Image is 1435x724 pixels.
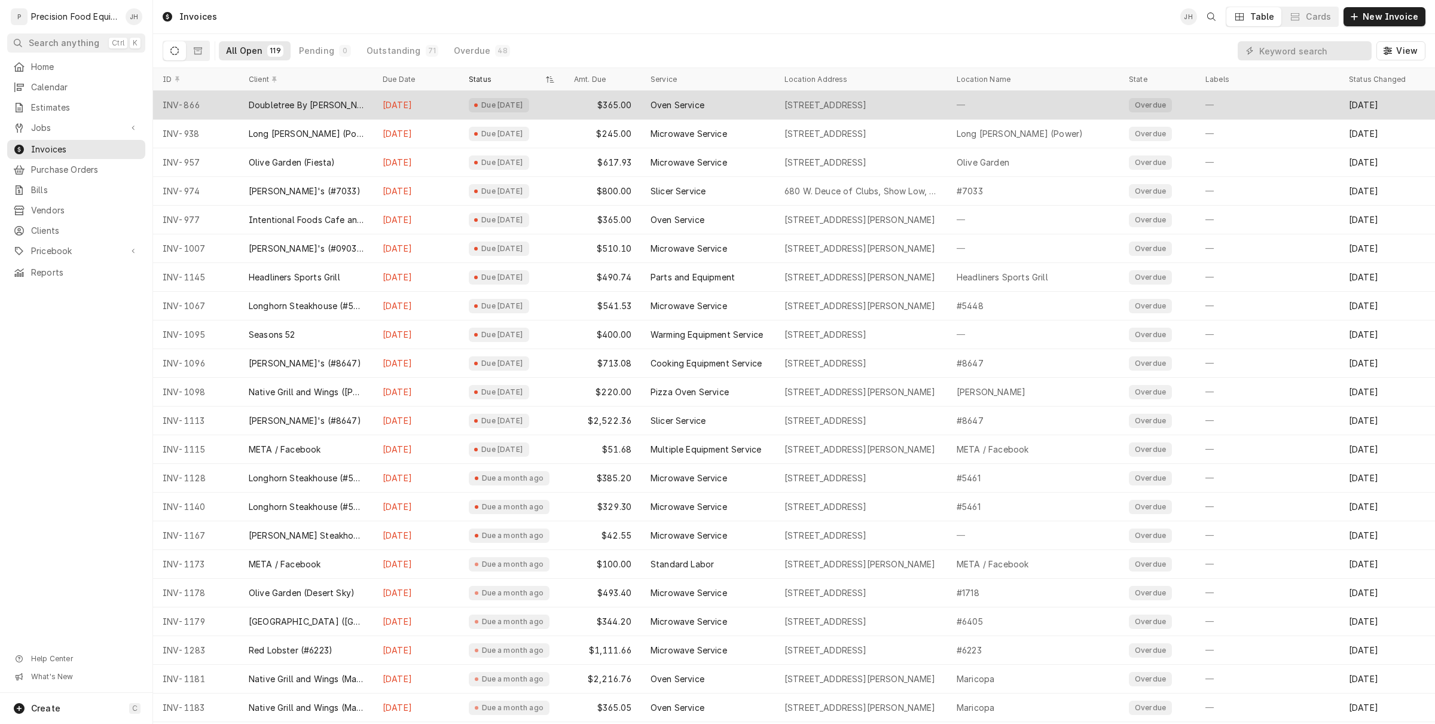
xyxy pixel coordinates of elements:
span: Clients [31,225,139,237]
div: INV-1140 [153,493,239,521]
div: Status Changed [1349,75,1425,84]
span: Reports [31,267,139,279]
div: [DATE] [1339,91,1435,120]
div: INV-1145 [153,263,239,292]
div: Headliners Sports Grill [249,271,340,283]
div: INV-1179 [153,607,239,636]
div: [DATE] [1339,579,1435,607]
div: [DATE] [1339,177,1435,206]
div: $713.08 [564,349,641,378]
div: — [947,521,1119,550]
span: Help Center [31,654,138,664]
div: Overdue [1134,588,1167,598]
div: INV-1173 [153,550,239,579]
div: $1,111.66 [564,636,641,665]
div: Overdue [1134,158,1167,167]
div: Microwave Service [651,243,727,255]
div: Microwave Service [651,157,727,169]
div: — [1196,579,1339,607]
div: Jason Hertel's Avatar [1180,8,1197,25]
div: [DATE] [373,694,459,722]
div: Overdue [1134,502,1167,512]
div: Overdue [1134,473,1167,483]
div: [DATE] [373,464,459,493]
a: Invoices [7,140,145,159]
div: $42.55 [564,521,641,550]
div: [STREET_ADDRESS] [784,644,867,656]
div: [STREET_ADDRESS][PERSON_NAME] [784,214,936,226]
div: [DATE] [373,550,459,579]
div: Pizza Oven Service [651,386,729,398]
div: $365.00 [564,91,641,120]
div: All Open [226,45,262,57]
div: Due [DATE] [480,215,524,225]
span: Search anything [29,37,99,49]
div: Overdue [1134,359,1167,368]
div: — [947,206,1119,234]
div: [DATE] [1339,292,1435,320]
div: Slicer Service [651,185,706,197]
div: Cooking Equipment Service [651,358,762,369]
div: [DATE] [373,521,459,550]
div: Amt. Due [574,75,629,84]
div: Microwave Service [651,472,727,484]
div: [DATE] [373,665,459,694]
div: P [11,8,28,25]
div: Due [DATE] [480,158,524,167]
div: [STREET_ADDRESS] [784,587,867,599]
div: Warming Equipment Service [651,329,763,341]
div: — [1196,320,1339,349]
div: [DATE] [1339,349,1435,378]
div: — [1196,378,1339,407]
div: [DATE] [1339,464,1435,493]
a: Calendar [7,78,145,97]
div: $490.74 [564,263,641,292]
div: [DATE] [373,120,459,148]
div: $385.20 [564,464,641,493]
div: Overdue [1134,215,1167,225]
div: Overdue [1134,387,1167,397]
div: Longhorn Steakhouse (#5461) [249,501,364,513]
div: [STREET_ADDRESS] [784,616,867,628]
div: INV-957 [153,148,239,177]
div: $510.10 [564,234,641,263]
div: [DATE] [373,292,459,320]
div: Due [DATE] [480,273,524,282]
div: Due a month ago [480,674,545,684]
div: 0 [341,46,349,56]
div: [STREET_ADDRESS][PERSON_NAME] [784,386,936,398]
div: INV-1095 [153,320,239,349]
div: META / Facebook [957,558,1028,570]
div: INV-866 [153,91,239,120]
div: [DATE] [373,320,459,349]
div: $51.68 [564,435,641,464]
div: [DATE] [373,435,459,464]
div: [DATE] [373,263,459,292]
div: [STREET_ADDRESS][PERSON_NAME] [784,444,936,456]
div: Due [DATE] [480,301,524,311]
a: Go to Help Center [7,650,145,667]
div: — [1196,435,1339,464]
button: Open search [1202,7,1221,26]
div: #8647 [957,415,984,427]
div: [STREET_ADDRESS][PERSON_NAME] [784,271,936,283]
div: Overdue [1134,617,1167,627]
div: $2,522.36 [564,407,641,435]
div: [STREET_ADDRESS] [784,128,867,140]
div: [DATE] [373,493,459,521]
div: Microwave Service [651,644,727,656]
div: 680 W. Deuce of Clubs, Show Low, AZ 85901 [784,185,938,197]
div: Client [249,75,361,84]
div: [DATE] [373,636,459,665]
div: Overdue [1134,301,1167,311]
div: Native Grill and Wings ([PERSON_NAME]) [249,386,364,398]
div: #5461 [957,472,981,484]
div: — [1196,694,1339,722]
div: [STREET_ADDRESS] [784,157,867,169]
div: #6223 [957,644,982,656]
div: $800.00 [564,177,641,206]
div: Overdue [1134,187,1167,196]
button: New Invoice [1344,7,1425,26]
a: Home [7,57,145,77]
a: Go to Jobs [7,118,145,138]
